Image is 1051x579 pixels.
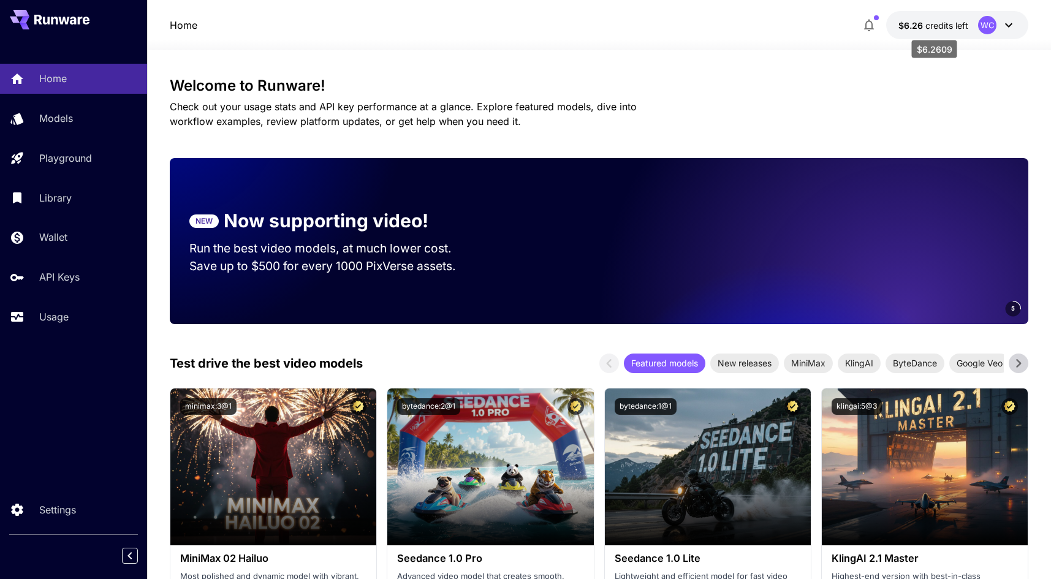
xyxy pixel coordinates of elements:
div: Featured models [624,354,705,373]
p: Settings [39,502,76,517]
span: MiniMax [784,357,833,369]
button: klingai:5@3 [832,398,882,415]
button: Certified Model – Vetted for best performance and includes a commercial license. [350,398,366,415]
p: API Keys [39,270,80,284]
p: Save up to $500 for every 1000 PixVerse assets. [189,257,475,275]
img: alt [822,388,1028,545]
button: Certified Model – Vetted for best performance and includes a commercial license. [784,398,801,415]
h3: Seedance 1.0 Pro [397,553,583,564]
img: alt [170,388,376,545]
h3: KlingAI 2.1 Master [832,553,1018,564]
span: Featured models [624,357,705,369]
p: Library [39,191,72,205]
button: bytedance:1@1 [615,398,677,415]
span: ByteDance [886,357,944,369]
button: Certified Model – Vetted for best performance and includes a commercial license. [567,398,584,415]
p: Wallet [39,230,67,244]
nav: breadcrumb [170,18,197,32]
img: alt [387,388,593,545]
button: bytedance:2@1 [397,398,460,415]
h3: Welcome to Runware! [170,77,1028,94]
span: KlingAI [838,357,881,369]
p: Models [39,111,73,126]
p: Usage [39,309,69,324]
h3: Seedance 1.0 Lite [615,553,801,564]
button: Certified Model – Vetted for best performance and includes a commercial license. [1001,398,1018,415]
p: Home [39,71,67,86]
img: alt [605,388,811,545]
div: ByteDance [886,354,944,373]
span: Check out your usage stats and API key performance at a glance. Explore featured models, dive int... [170,100,637,127]
div: Collapse sidebar [131,545,147,567]
div: $6.2609 [912,40,957,58]
button: Collapse sidebar [122,548,138,564]
div: MiniMax [784,354,833,373]
p: Test drive the best video models [170,354,363,373]
span: credits left [925,20,968,31]
div: WC [978,16,996,34]
p: NEW [195,216,213,227]
p: Playground [39,151,92,165]
div: Google Veo [949,354,1010,373]
button: $6.2609WC [886,11,1028,39]
div: $6.2609 [898,19,968,32]
span: 5 [1011,304,1015,313]
span: $6.26 [898,20,925,31]
h3: MiniMax 02 Hailuo [180,553,366,564]
span: Google Veo [949,357,1010,369]
div: New releases [710,354,779,373]
span: New releases [710,357,779,369]
p: Now supporting video! [224,207,428,235]
div: KlingAI [838,354,881,373]
p: Run the best video models, at much lower cost. [189,240,475,257]
a: Home [170,18,197,32]
button: minimax:3@1 [180,398,237,415]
